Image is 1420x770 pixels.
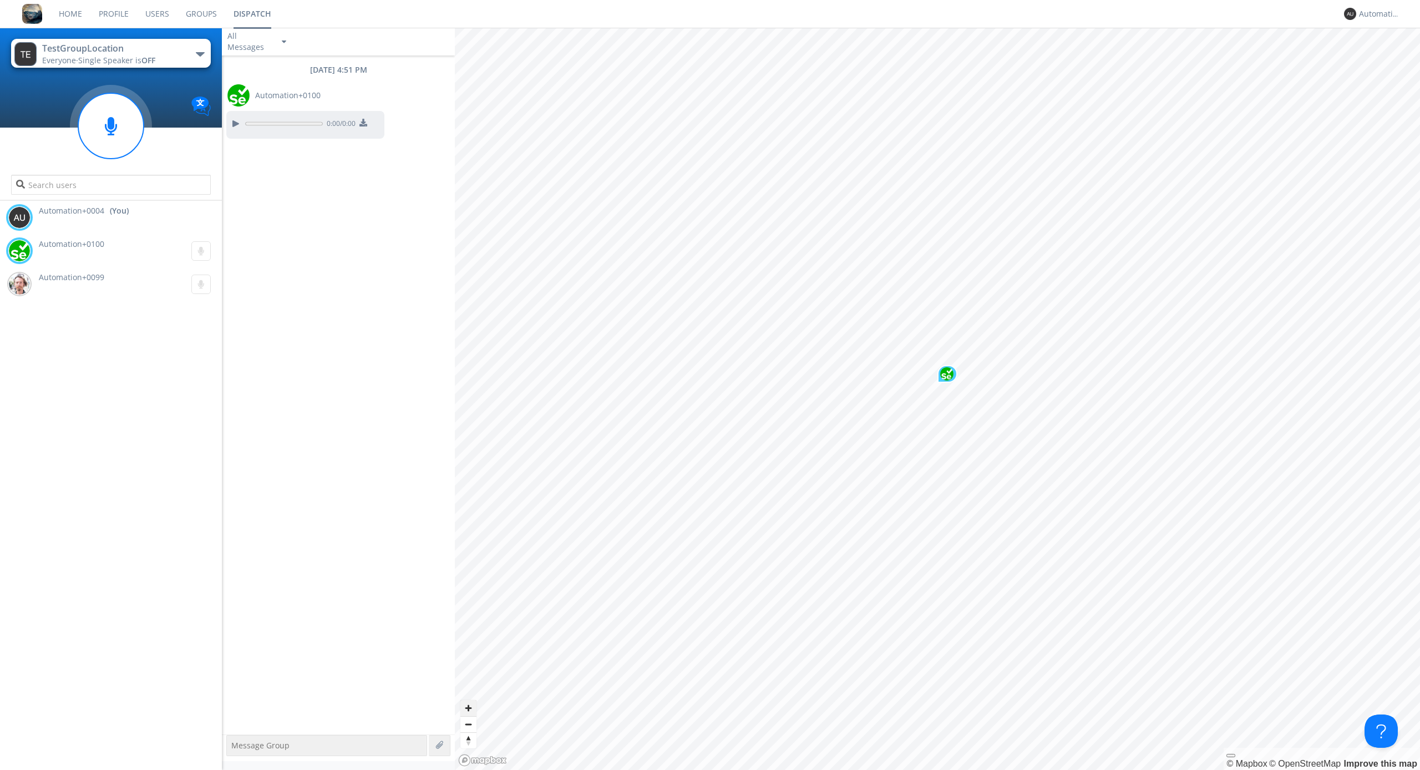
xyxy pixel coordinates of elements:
span: Reset bearing to north [460,733,476,748]
span: 0:00 / 0:00 [323,119,356,131]
img: download media button [359,119,367,126]
canvas: Map [455,28,1420,770]
button: Reset bearing to north [460,732,476,748]
input: Search users [11,175,211,195]
a: Mapbox logo [458,754,507,767]
a: Mapbox [1226,759,1267,768]
img: 373638.png [8,206,31,229]
span: Automation+0100 [255,90,321,101]
a: OpenStreetMap [1269,759,1341,768]
span: Automation+0100 [39,239,104,249]
img: 1d6f5aa125064724806496497f14335c [227,84,250,107]
a: Map feedback [1344,759,1417,768]
span: Automation+0004 [39,205,104,216]
button: TestGroupLocationEveryone·Single Speaker isOFF [11,39,211,68]
div: Automation+0004 [1359,8,1401,19]
span: Single Speaker is [78,55,155,65]
img: 373638.png [1344,8,1356,20]
img: caret-down-sm.svg [282,40,286,43]
span: Automation+0099 [39,272,104,282]
iframe: Toggle Customer Support [1365,715,1398,748]
div: TestGroupLocation [42,42,167,55]
div: All Messages [227,31,272,53]
img: Translation enabled [191,97,211,116]
button: Toggle attribution [1226,754,1235,757]
button: Zoom out [460,716,476,732]
span: Zoom out [460,717,476,732]
img: 8ff700cf5bab4eb8a436322861af2272 [22,4,42,24]
div: Map marker [937,365,957,383]
img: 373638.png [14,42,37,66]
img: 1d6f5aa125064724806496497f14335c [940,367,954,381]
div: [DATE] 4:51 PM [222,64,455,75]
div: Everyone · [42,55,167,66]
span: OFF [141,55,155,65]
button: Zoom in [460,700,476,716]
img: 1d6f5aa125064724806496497f14335c [8,240,31,262]
img: 188aebdfe36046648fc345ac6d114d07 [8,273,31,295]
div: (You) [110,205,129,216]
